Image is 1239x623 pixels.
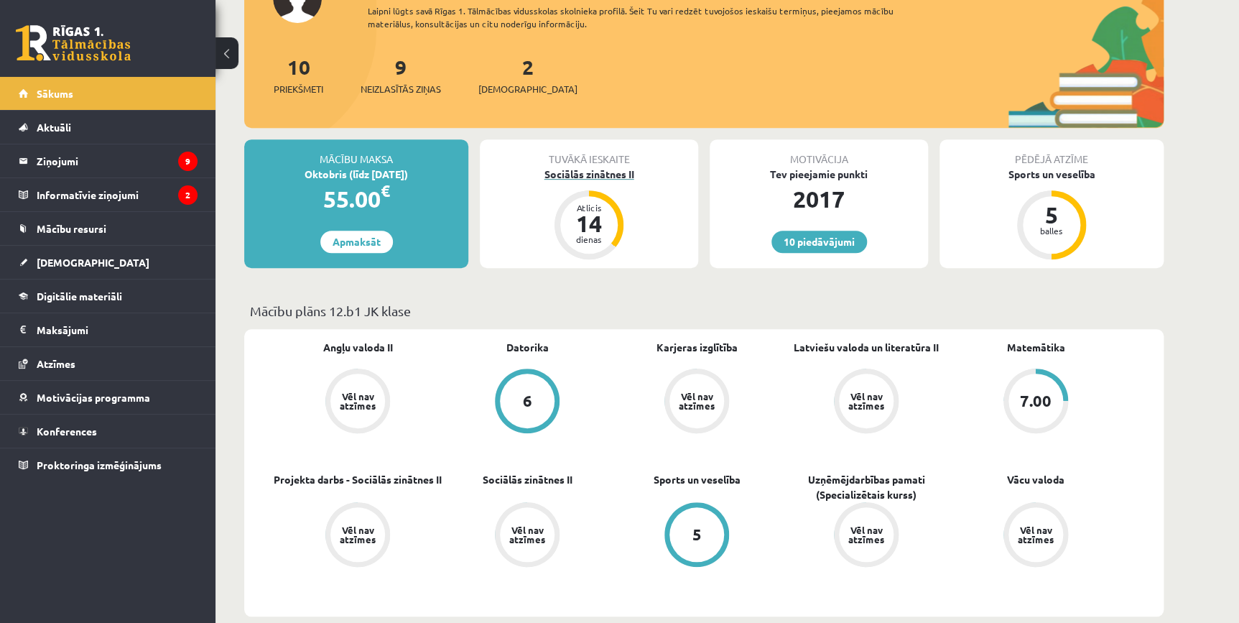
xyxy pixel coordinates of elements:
[19,313,198,346] a: Maksājumi
[323,340,393,355] a: Angļu valoda II
[846,392,886,410] div: Vēl nav atzīmes
[19,144,198,177] a: Ziņojumi9
[939,167,1164,182] div: Sports un veselība
[273,502,442,570] a: Vēl nav atzīmes
[361,54,441,96] a: 9Neizlasītās ziņas
[480,167,698,262] a: Sociālās zinātnes II Atlicis 14 dienas
[361,82,441,96] span: Neizlasītās ziņas
[523,393,532,409] div: 6
[1007,472,1064,487] a: Vācu valoda
[19,111,198,144] a: Aktuāli
[442,369,612,436] a: 6
[710,167,928,182] div: Tev pieejamie punkti
[567,235,611,244] div: dienas
[244,182,468,216] div: 55.00
[19,212,198,245] a: Mācību resursi
[1030,226,1073,235] div: balles
[794,340,939,355] a: Latviešu valoda un literatūra II
[274,472,442,487] a: Projekta darbs - Sociālās zinātnes II
[37,87,73,100] span: Sākums
[1007,340,1065,355] a: Matemātika
[338,525,378,544] div: Vēl nav atzīmes
[480,167,698,182] div: Sociālās zinātnes II
[338,392,378,410] div: Vēl nav atzīmes
[612,369,781,436] a: Vēl nav atzīmes
[612,502,781,570] a: 5
[19,77,198,110] a: Sākums
[771,231,867,253] a: 10 piedāvājumi
[19,280,198,313] a: Digitālie materiāli
[37,458,162,471] span: Proktoringa izmēģinājums
[710,182,928,216] div: 2017
[951,369,1120,436] a: 7.00
[846,525,886,544] div: Vēl nav atzīmes
[19,347,198,380] a: Atzīmes
[244,139,468,167] div: Mācību maksa
[19,415,198,448] a: Konferences
[656,340,738,355] a: Karjeras izglītība
[939,139,1164,167] div: Pēdējā atzīme
[178,152,198,171] i: 9
[250,301,1158,320] p: Mācību plāns 12.b1 JK klase
[37,357,75,370] span: Atzīmes
[19,246,198,279] a: [DEMOGRAPHIC_DATA]
[478,82,577,96] span: [DEMOGRAPHIC_DATA]
[692,527,702,543] div: 5
[654,472,741,487] a: Sports un veselība
[19,381,198,414] a: Motivācijas programma
[483,472,572,487] a: Sociālās zinātnes II
[37,290,122,303] span: Digitālie materiāli
[37,391,150,404] span: Motivācijas programma
[442,502,612,570] a: Vēl nav atzīmes
[320,231,393,253] a: Apmaksāt
[16,25,131,61] a: Rīgas 1. Tālmācības vidusskola
[368,4,919,30] div: Laipni lūgts savā Rīgas 1. Tālmācības vidusskolas skolnieka profilā. Šeit Tu vari redzēt tuvojošo...
[507,525,547,544] div: Vēl nav atzīmes
[37,256,149,269] span: [DEMOGRAPHIC_DATA]
[951,502,1120,570] a: Vēl nav atzīmes
[567,212,611,235] div: 14
[273,369,442,436] a: Vēl nav atzīmes
[1016,525,1056,544] div: Vēl nav atzīmes
[244,167,468,182] div: Oktobris (līdz [DATE])
[37,313,198,346] legend: Maksājumi
[506,340,549,355] a: Datorika
[567,203,611,212] div: Atlicis
[37,425,97,438] span: Konferences
[37,121,71,134] span: Aktuāli
[781,502,951,570] a: Vēl nav atzīmes
[37,144,198,177] legend: Ziņojumi
[178,185,198,205] i: 2
[478,54,577,96] a: 2[DEMOGRAPHIC_DATA]
[480,139,698,167] div: Tuvākā ieskaite
[710,139,928,167] div: Motivācija
[1030,203,1073,226] div: 5
[381,180,390,201] span: €
[274,54,323,96] a: 10Priekšmeti
[1020,393,1052,409] div: 7.00
[677,392,717,410] div: Vēl nav atzīmes
[781,472,951,502] a: Uzņēmējdarbības pamati (Specializētais kurss)
[37,178,198,211] legend: Informatīvie ziņojumi
[19,448,198,481] a: Proktoringa izmēģinājums
[274,82,323,96] span: Priekšmeti
[37,222,106,235] span: Mācību resursi
[939,167,1164,262] a: Sports un veselība 5 balles
[781,369,951,436] a: Vēl nav atzīmes
[19,178,198,211] a: Informatīvie ziņojumi2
